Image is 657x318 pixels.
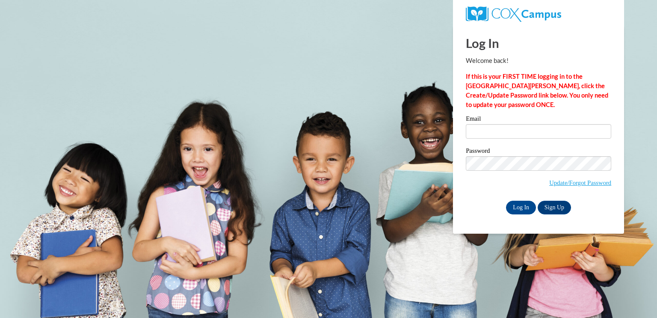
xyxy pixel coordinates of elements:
strong: If this is your FIRST TIME logging in to the [GEOGRAPHIC_DATA][PERSON_NAME], click the Create/Upd... [466,73,608,108]
p: Welcome back! [466,56,611,65]
input: Log In [506,201,536,214]
a: COX Campus [466,10,561,17]
h1: Log In [466,34,611,52]
a: Sign Up [538,201,571,214]
img: COX Campus [466,6,561,22]
label: Email [466,116,611,124]
a: Update/Forgot Password [549,179,611,186]
label: Password [466,148,611,156]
